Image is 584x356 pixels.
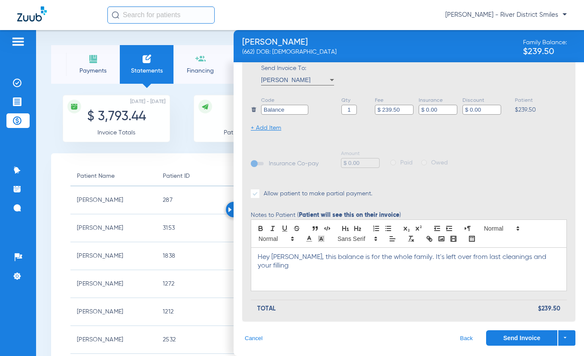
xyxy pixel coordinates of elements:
button: direction: rtl [462,223,474,234]
img: Zuub Logo [17,6,47,21]
button: image [435,234,447,244]
p: Hey [PERSON_NAME], this balance is for the whole family. It's left over from last cleanings and y... [258,253,560,270]
img: Search Icon [112,11,119,19]
td: [PERSON_NAME] [70,270,156,298]
span: Amount [341,149,380,158]
span: Code [261,96,308,105]
button: header: 2 [352,223,364,234]
button: header: 1 [340,223,352,234]
img: icon [70,103,78,110]
span: Financing [180,67,221,75]
button: underline [279,223,291,234]
img: hamburger-icon [11,37,25,47]
div: Patient Name [77,171,150,181]
div: Patient Name [77,171,115,181]
span: Patient [515,96,569,105]
button: Send Invoice [486,330,557,346]
td: 3153 [156,214,242,242]
button: video [447,234,459,244]
button: indent: +1 [443,223,455,234]
button: clean [405,234,417,244]
label: Notes to Patient ( ) [251,212,401,218]
button: italic [267,223,279,234]
button: table [466,234,478,244]
img: payments icon [88,54,98,64]
button: bold [255,223,267,234]
td: 1838 [156,242,242,270]
td: 1212 [156,298,242,326]
td: [PERSON_NAME] [70,242,156,270]
span: Owed [431,158,448,167]
li: + Add Item [251,124,281,132]
img: invoices icon [142,54,152,64]
label: Allow patient to make partial payment. [251,189,372,198]
span: Patients Invoiced [224,130,271,136]
button: script: super [413,223,425,234]
img: trash icon [251,106,257,113]
span: TOTAL [257,304,276,313]
button: code-block [321,223,333,234]
div: (662) DOB: [DEMOGRAPHIC_DATA] [242,48,337,56]
img: Arrow [228,207,232,212]
input: Search for patients [107,6,215,24]
label: Send Invoice To: [261,64,334,85]
div: Family Balance: [523,38,567,56]
span: Insurance [419,96,457,105]
td: 287 [156,186,242,214]
td: [PERSON_NAME] [70,326,156,354]
td: 1272 [156,270,242,298]
strong: Patient will see this on their invoice [299,212,399,218]
span: Discount [462,96,501,105]
div: Patient ID [163,171,190,181]
img: icon [201,103,209,110]
td: 2532 [156,326,242,354]
span: Insurance Co-pay [254,161,319,167]
button: indent: -1 [431,223,443,234]
span: $239.50 [523,48,567,56]
span: Qty [341,96,370,105]
span: [DATE] - [DATE] [130,97,165,106]
div: Patient ID [163,171,236,181]
button: list: ordered [370,223,382,234]
input: Paid [390,160,396,165]
span: Fee [375,96,414,105]
span: Payments [73,67,113,75]
span: Invoice Totals [97,130,135,136]
span: [PERSON_NAME] [261,76,310,83]
input: Owed [421,160,427,165]
span: Statements [126,67,167,75]
button: blockquote [309,223,321,234]
img: financing icon [195,54,206,64]
span: Paid [400,158,413,167]
div: [PERSON_NAME] [242,38,337,47]
button: script: sub [401,223,413,234]
p: $239.50 [515,105,569,115]
span: [PERSON_NAME] - River District Smiles [445,11,567,19]
td: [PERSON_NAME] [70,186,156,214]
button: list: bullet [382,223,394,234]
span: $ 3,793.44 [87,110,146,123]
td: [PERSON_NAME] [70,298,156,326]
button: link [423,234,435,244]
button: Cancel [242,330,265,346]
td: [PERSON_NAME] [70,214,156,242]
button: strike [291,223,303,234]
input: Amount [341,158,380,168]
span: $239.50 [538,304,560,313]
button: Back [457,335,475,342]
